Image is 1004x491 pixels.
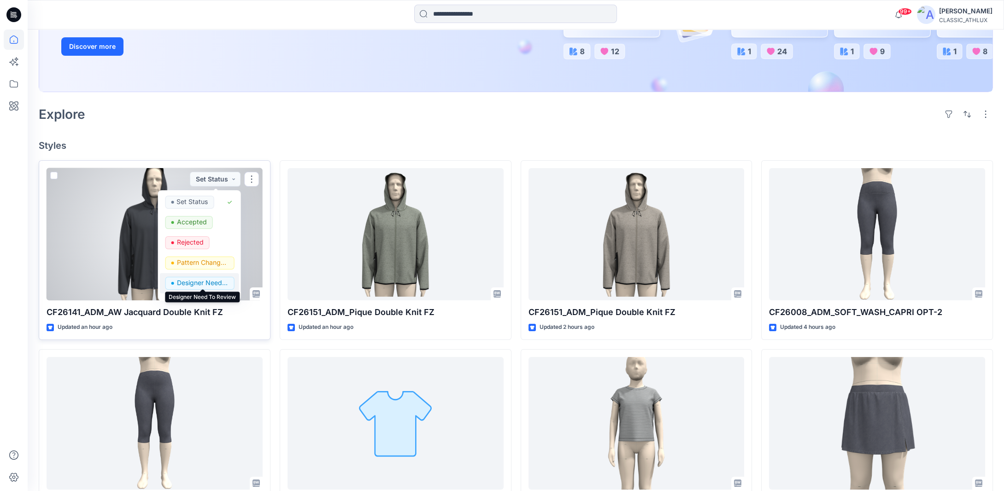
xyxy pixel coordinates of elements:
p: Designer Need To Review [176,277,228,289]
span: 99+ [898,8,912,15]
img: avatar [917,6,935,24]
p: CF26151_ADM_Pique Double Knit FZ [528,306,745,319]
a: CF26151_ADM_Pique Double Knit FZ [288,168,504,301]
h2: Explore [39,107,85,122]
div: [PERSON_NAME] [939,6,992,17]
button: Discover more [61,37,123,56]
p: Updated 2 hours ago [540,322,594,332]
p: CF26151_ADM_Pique Double Knit FZ [288,306,504,319]
a: MM26052-SS ACTIVE TOP [528,357,745,490]
div: CLASSIC_ATHLUX [939,17,992,23]
h4: Styles [39,140,993,151]
p: Pattern Changes Requested [176,257,228,269]
a: CF26008_ADM_SOFT_WASH_CAPRI OPT-1 [47,357,263,490]
p: CF26141_ADM_AW Jacquard Double Knit FZ [47,306,263,319]
p: Dropped \ Not proceeding [176,297,228,309]
p: Updated an hour ago [58,322,112,332]
p: CF26008_ADM_SOFT_WASH_CAPRI OPT-2 [769,306,985,319]
p: Updated an hour ago [299,322,353,332]
a: CF26184_ADM_SOFT_WASH_SKORT [769,357,985,490]
p: Set Status [176,196,208,208]
a: CF26008_ADM_SOFT_WASH_CAPRI OPT-2 [769,168,985,301]
p: Rejected [176,236,203,248]
a: CF26151_ADM_Pique Double Knit FZ [528,168,745,301]
a: Discover more [61,37,269,56]
p: Updated 4 hours ago [780,322,835,332]
a: MM26059-DYNAMIC KNIT WIDE LEG PANT [288,357,504,490]
a: CF26141_ADM_AW Jacquard Double Knit FZ [47,168,263,301]
p: Accepted [176,216,206,228]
